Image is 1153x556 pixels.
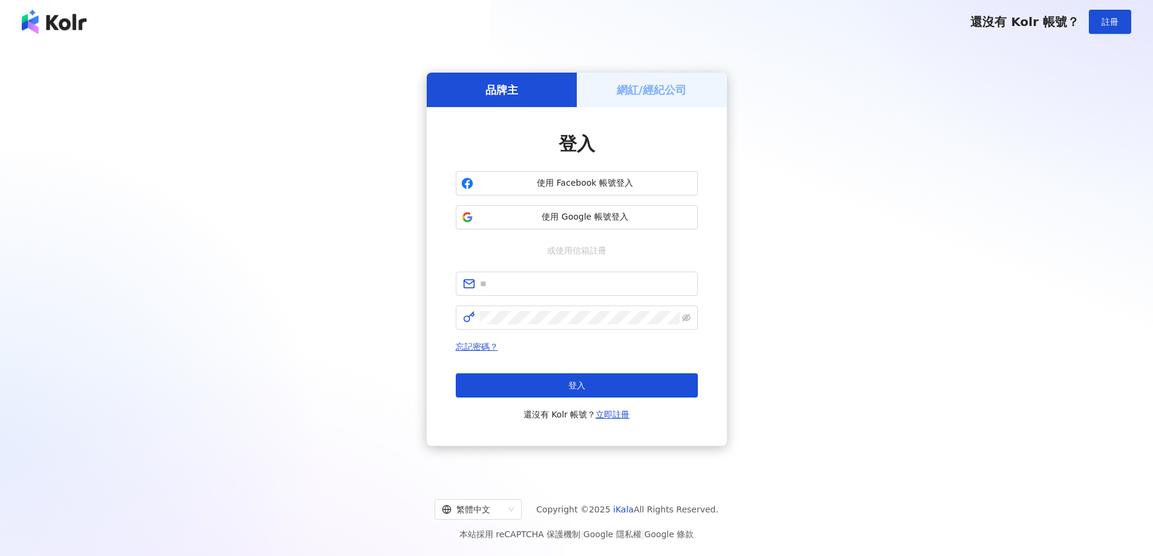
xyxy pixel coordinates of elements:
[539,244,615,257] span: 或使用信箱註冊
[644,529,694,539] a: Google 條款
[970,15,1079,29] span: 還沒有 Kolr 帳號？
[459,527,694,541] span: 本站採用 reCAPTCHA 保護機制
[524,407,630,422] span: 還沒有 Kolr 帳號？
[617,82,686,97] h5: 網紅/經紀公司
[22,10,87,34] img: logo
[613,505,634,514] a: iKala
[596,410,629,419] a: 立即註冊
[442,500,504,519] div: 繁體中文
[1089,10,1131,34] button: 註冊
[478,177,692,189] span: 使用 Facebook 帳號登入
[580,529,583,539] span: |
[456,171,698,195] button: 使用 Facebook 帳號登入
[559,133,595,154] span: 登入
[485,82,518,97] h5: 品牌主
[583,529,642,539] a: Google 隱私權
[536,502,718,517] span: Copyright © 2025 All Rights Reserved.
[642,529,645,539] span: |
[456,342,498,352] a: 忘記密碼？
[1102,17,1119,27] span: 註冊
[568,381,585,390] span: 登入
[456,205,698,229] button: 使用 Google 帳號登入
[478,211,692,223] span: 使用 Google 帳號登入
[682,313,691,322] span: eye-invisible
[456,373,698,397] button: 登入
